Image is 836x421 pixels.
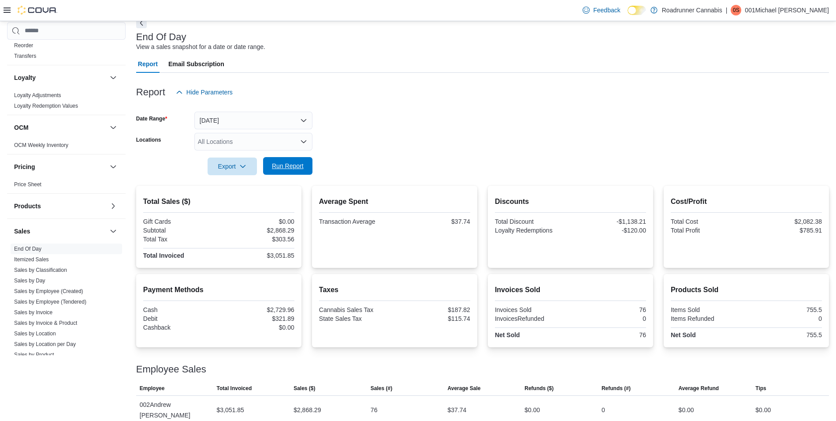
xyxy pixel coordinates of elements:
[143,218,217,225] div: Gift Cards
[14,181,41,188] span: Price Sheet
[14,162,106,171] button: Pricing
[14,341,76,348] span: Sales by Location per Day
[755,385,766,392] span: Tips
[136,87,165,98] h3: Report
[679,405,694,415] div: $0.00
[14,53,36,59] a: Transfers
[572,315,646,322] div: 0
[14,320,77,326] a: Sales by Invoice & Product
[495,315,569,322] div: InvoicesRefunded
[14,299,86,305] a: Sales by Employee (Tendered)
[194,112,312,129] button: [DATE]
[14,73,106,82] button: Loyalty
[14,320,77,327] span: Sales by Invoice & Product
[168,55,224,73] span: Email Subscription
[671,218,745,225] div: Total Cost
[671,306,745,313] div: Items Sold
[136,42,265,52] div: View a sales snapshot for a date or date range.
[628,6,646,15] input: Dark Mode
[662,5,722,15] p: Roadrunner Cannabis
[220,306,294,313] div: $2,729.96
[14,278,45,284] a: Sales by Day
[143,306,217,313] div: Cash
[108,162,119,172] button: Pricing
[748,315,822,322] div: 0
[18,6,57,15] img: Cova
[220,236,294,243] div: $303.56
[14,267,67,274] span: Sales by Classification
[220,218,294,225] div: $0.00
[14,352,54,358] a: Sales by Product
[7,90,126,115] div: Loyalty
[186,88,233,97] span: Hide Parameters
[448,405,467,415] div: $37.74
[671,285,822,295] h2: Products Sold
[319,218,393,225] div: Transaction Average
[14,341,76,347] a: Sales by Location per Day
[396,315,470,322] div: $115.74
[220,227,294,234] div: $2,868.29
[14,245,41,252] span: End Of Day
[748,331,822,338] div: 755.5
[108,72,119,83] button: Loyalty
[14,73,36,82] h3: Loyalty
[216,385,252,392] span: Total Invoiced
[755,405,771,415] div: $0.00
[108,122,119,133] button: OCM
[748,218,822,225] div: $2,082.38
[14,162,35,171] h3: Pricing
[14,202,106,210] button: Products
[572,306,646,313] div: 76
[220,324,294,331] div: $0.00
[136,364,206,375] h3: Employee Sales
[220,315,294,322] div: $321.89
[14,227,30,236] h3: Sales
[572,218,646,225] div: -$1,138.21
[216,405,244,415] div: $3,051.85
[14,331,56,337] a: Sales by Location
[679,385,719,392] span: Average Refund
[108,201,119,211] button: Products
[14,288,83,294] a: Sales by Employee (Created)
[14,103,78,109] a: Loyalty Redemption Values
[136,18,147,28] button: Next
[602,385,631,392] span: Refunds (#)
[143,285,294,295] h2: Payment Methods
[14,102,78,109] span: Loyalty Redemption Values
[7,179,126,193] div: Pricing
[495,331,520,338] strong: Net Sold
[371,385,392,392] span: Sales (#)
[138,55,158,73] span: Report
[495,306,569,313] div: Invoices Sold
[14,256,49,263] a: Itemized Sales
[208,158,257,175] button: Export
[448,385,481,392] span: Average Sale
[294,405,321,415] div: $2,868.29
[7,244,126,395] div: Sales
[14,142,68,148] a: OCM Weekly Inventory
[220,252,294,259] div: $3,051.85
[14,288,83,295] span: Sales by Employee (Created)
[140,385,165,392] span: Employee
[172,83,236,101] button: Hide Parameters
[524,405,540,415] div: $0.00
[14,42,33,49] a: Reorder
[14,123,29,132] h3: OCM
[733,5,739,15] span: 0S
[136,136,161,143] label: Locations
[14,123,106,132] button: OCM
[14,309,52,316] span: Sales by Invoice
[726,5,728,15] p: |
[136,32,186,42] h3: End Of Day
[294,385,315,392] span: Sales ($)
[748,306,822,313] div: 755.5
[319,306,393,313] div: Cannabis Sales Tax
[748,227,822,234] div: $785.91
[14,227,106,236] button: Sales
[731,5,741,15] div: 001Michael Saucedo
[14,181,41,188] a: Price Sheet
[143,227,217,234] div: Subtotal
[143,315,217,322] div: Debit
